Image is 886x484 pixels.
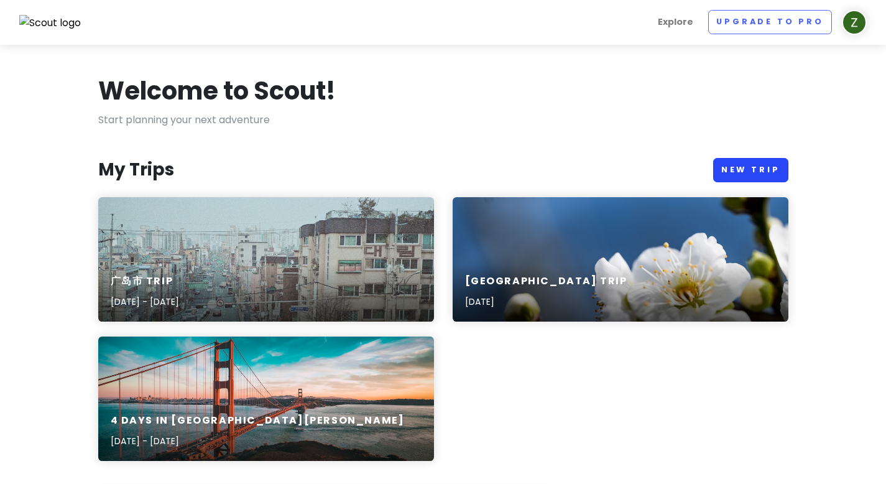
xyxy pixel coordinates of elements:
img: User profile [842,10,867,35]
h6: 广岛市 Trip [111,275,179,288]
h1: Welcome to Scout! [98,75,336,107]
img: Scout logo [19,15,81,31]
p: [DATE] - [DATE] [111,434,405,448]
h6: [GEOGRAPHIC_DATA] Trip [465,275,627,288]
p: [DATE] [465,295,627,309]
a: a close up of some white flowers on a tree[GEOGRAPHIC_DATA] Trip[DATE] [453,197,788,322]
a: 4 Days in [GEOGRAPHIC_DATA][PERSON_NAME][DATE] - [DATE] [98,337,434,461]
h6: 4 Days in [GEOGRAPHIC_DATA][PERSON_NAME] [111,414,405,427]
h3: My Trips [98,159,174,181]
a: Upgrade to Pro [708,10,832,34]
a: wide road with vehicles广岛市 Trip[DATE] - [DATE] [98,197,434,322]
a: Explore [653,10,698,34]
p: [DATE] - [DATE] [111,295,179,309]
a: New Trip [713,158,788,182]
p: Start planning your next adventure [98,112,788,128]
